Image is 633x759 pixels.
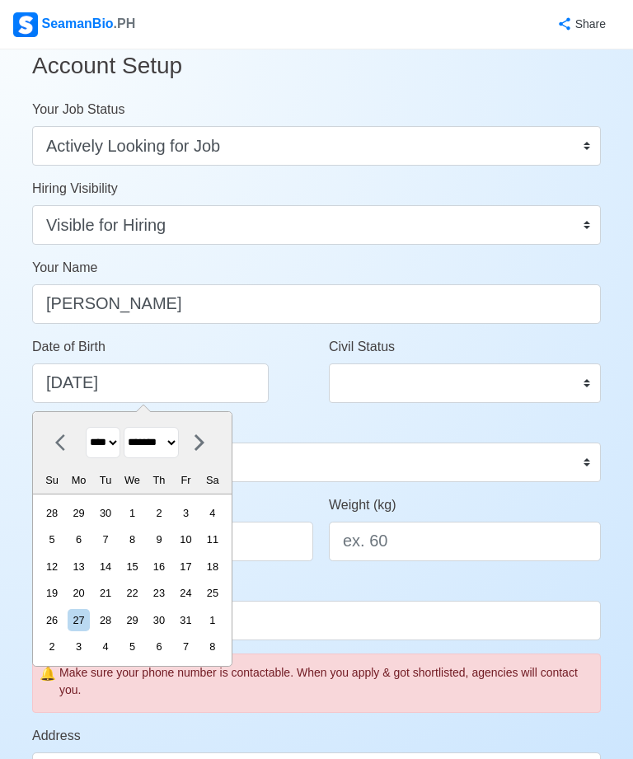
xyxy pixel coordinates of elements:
[175,609,197,631] div: Choose Friday, October 31st, 2003
[32,601,601,640] input: ex. +63 912 345 6789
[201,469,223,491] div: Sa
[13,12,135,37] div: SeamanBio
[121,555,143,578] div: Choose Wednesday, October 15th, 2003
[148,469,170,491] div: Th
[148,502,170,524] div: Choose Thursday, October 2nd, 2003
[32,729,81,743] span: Address
[94,609,116,631] div: Choose Tuesday, October 28th, 2003
[329,498,396,512] span: Weight (kg)
[121,609,143,631] div: Choose Wednesday, October 29th, 2003
[148,555,170,578] div: Choose Thursday, October 16th, 2003
[114,16,136,30] span: .PH
[94,469,116,491] div: Tu
[68,555,90,578] div: Choose Monday, October 13th, 2003
[121,528,143,551] div: Choose Wednesday, October 8th, 2003
[94,582,116,604] div: Choose Tuesday, October 21st, 2003
[68,469,90,491] div: Mo
[32,337,105,357] label: Date of Birth
[94,635,116,658] div: Choose Tuesday, November 4th, 2003
[175,528,197,551] div: Choose Friday, October 10th, 2003
[68,502,90,524] div: Choose Monday, September 29th, 2003
[148,635,170,658] div: Choose Thursday, November 6th, 2003
[40,664,56,684] span: caution
[68,582,90,604] div: Choose Monday, October 20th, 2003
[148,528,170,551] div: Choose Thursday, October 9th, 2003
[329,337,395,357] label: Civil Status
[68,528,90,551] div: Choose Monday, October 6th, 2003
[148,582,170,604] div: Choose Thursday, October 23rd, 2003
[41,609,63,631] div: Choose Sunday, October 26th, 2003
[68,635,90,658] div: Choose Monday, November 3rd, 2003
[201,582,223,604] div: Choose Saturday, October 25th, 2003
[201,555,223,578] div: Choose Saturday, October 18th, 2003
[201,609,223,631] div: Choose Saturday, November 1st, 2003
[13,12,38,37] img: Logo
[201,635,223,658] div: Choose Saturday, November 8th, 2003
[175,635,197,658] div: Choose Friday, November 7th, 2003
[175,582,197,604] div: Choose Friday, October 24th, 2003
[175,502,197,524] div: Choose Friday, October 3rd, 2003
[41,555,63,578] div: Choose Sunday, October 12th, 2003
[41,469,63,491] div: Su
[68,609,90,631] div: Choose Monday, October 27th, 2003
[38,499,226,660] div: month 2003-10
[94,502,116,524] div: Choose Tuesday, September 30th, 2003
[329,522,601,561] input: ex. 60
[32,181,118,195] span: Hiring Visibility
[32,260,97,274] span: Your Name
[32,39,601,93] h3: Account Setup
[201,502,223,524] div: Choose Saturday, October 4th, 2003
[41,635,63,658] div: Choose Sunday, November 2nd, 2003
[59,664,593,699] div: Make sure your phone number is contactable. When you apply & got shortlisted, agencies will conta...
[541,8,620,40] button: Share
[41,582,63,604] div: Choose Sunday, October 19th, 2003
[41,502,63,524] div: Choose Sunday, September 28th, 2003
[94,528,116,551] div: Choose Tuesday, October 7th, 2003
[201,528,223,551] div: Choose Saturday, October 11th, 2003
[32,100,124,119] label: Your Job Status
[121,582,143,604] div: Choose Wednesday, October 22nd, 2003
[121,635,143,658] div: Choose Wednesday, November 5th, 2003
[41,528,63,551] div: Choose Sunday, October 5th, 2003
[32,284,601,324] input: Type your name
[121,469,143,491] div: We
[175,469,197,491] div: Fr
[121,502,143,524] div: Choose Wednesday, October 1st, 2003
[148,609,170,631] div: Choose Thursday, October 30th, 2003
[175,555,197,578] div: Choose Friday, October 17th, 2003
[94,555,116,578] div: Choose Tuesday, October 14th, 2003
